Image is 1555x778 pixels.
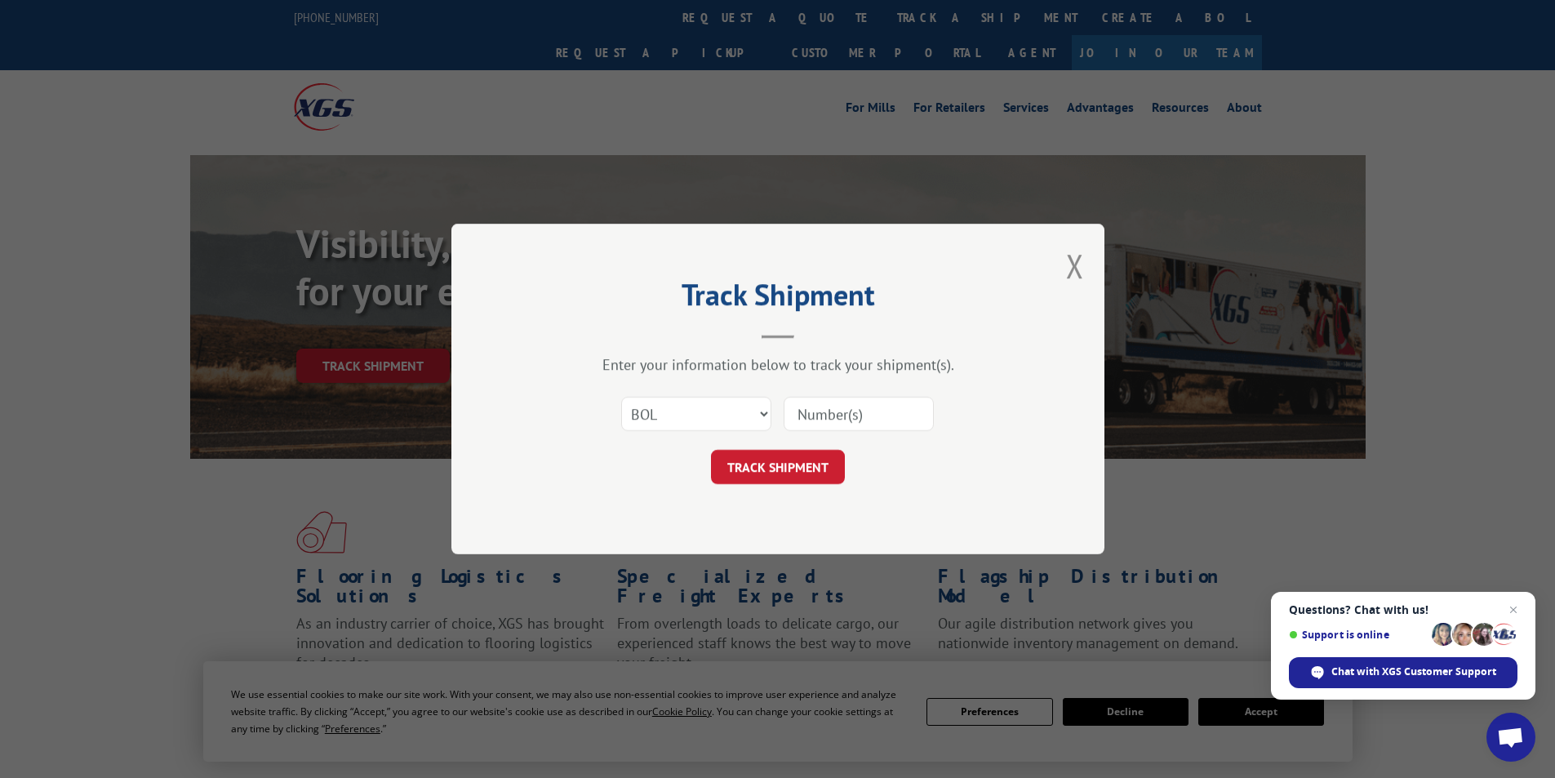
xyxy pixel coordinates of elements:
[533,355,1023,374] div: Enter your information below to track your shipment(s).
[1331,665,1496,679] span: Chat with XGS Customer Support
[533,283,1023,314] h2: Track Shipment
[1486,713,1535,762] div: Open chat
[1289,603,1517,616] span: Questions? Chat with us!
[1289,629,1426,641] span: Support is online
[784,397,934,431] input: Number(s)
[1066,244,1084,287] button: Close modal
[711,450,845,484] button: TRACK SHIPMENT
[1504,600,1523,620] span: Close chat
[1289,657,1517,688] div: Chat with XGS Customer Support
